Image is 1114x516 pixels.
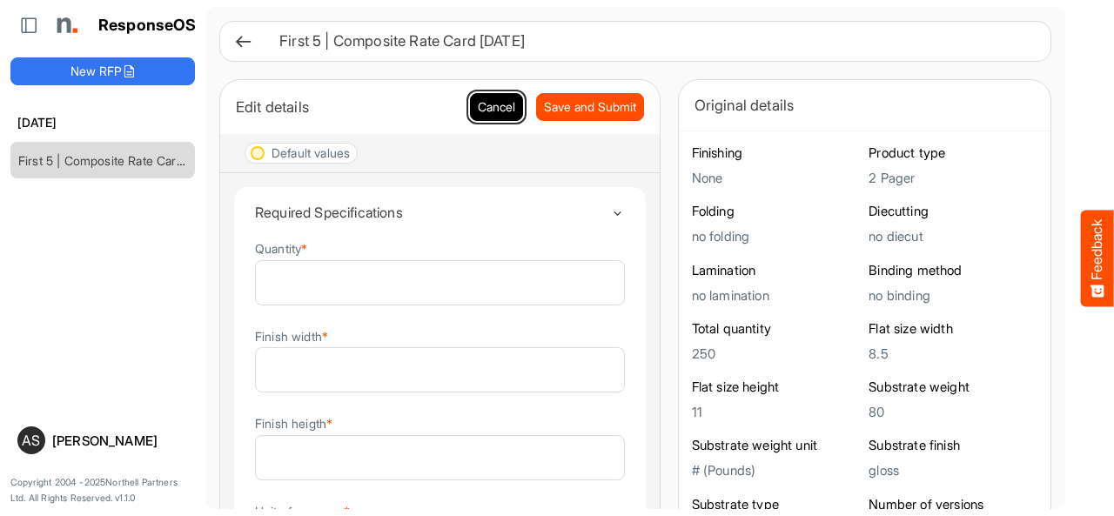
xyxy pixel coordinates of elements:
[695,93,1035,117] div: Original details
[692,320,861,338] h6: Total quantity
[692,405,861,419] h5: 11
[692,171,861,185] h5: None
[236,95,457,119] div: Edit details
[692,437,861,454] h6: Substrate weight unit
[692,229,861,244] h5: no folding
[869,346,1037,361] h5: 8.5
[869,144,1037,162] h6: Product type
[869,203,1037,220] h6: Diecutting
[544,97,636,117] span: Save and Submit
[10,113,195,132] h6: [DATE]
[869,262,1037,279] h6: Binding method
[869,437,1037,454] h6: Substrate finish
[255,242,307,255] label: Quantity
[692,379,861,396] h6: Flat size height
[48,8,83,43] img: Northell
[692,346,861,361] h5: 250
[470,93,523,121] button: Cancel
[52,434,188,447] div: [PERSON_NAME]
[255,204,611,220] h4: Required Specifications
[22,433,40,447] span: AS
[255,187,625,238] summary: Toggle content
[272,147,350,159] div: Default values
[279,34,1023,49] h6: First 5 | Composite Rate Card [DATE]
[869,463,1037,478] h5: gloss
[692,463,861,478] h5: # (Pounds)
[869,229,1037,244] h5: no diecut
[692,288,861,303] h5: no lamination
[869,379,1037,396] h6: Substrate weight
[869,405,1037,419] h5: 80
[692,144,861,162] h6: Finishing
[255,330,328,343] label: Finish width
[869,320,1037,338] h6: Flat size width
[869,496,1037,513] h6: Number of versions
[255,417,332,430] label: Finish heigth
[692,203,861,220] h6: Folding
[18,153,225,168] a: First 5 | Composite Rate Card [DATE]
[869,171,1037,185] h5: 2 Pager
[1081,210,1114,306] button: Feedback
[536,93,644,121] button: Save and Submit Progress
[10,57,195,85] button: New RFP
[10,475,195,506] p: Copyright 2004 - 2025 Northell Partners Ltd. All Rights Reserved. v 1.1.0
[692,496,861,513] h6: Substrate type
[692,262,861,279] h6: Lamination
[98,17,197,35] h1: ResponseOS
[869,288,1037,303] h5: no binding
